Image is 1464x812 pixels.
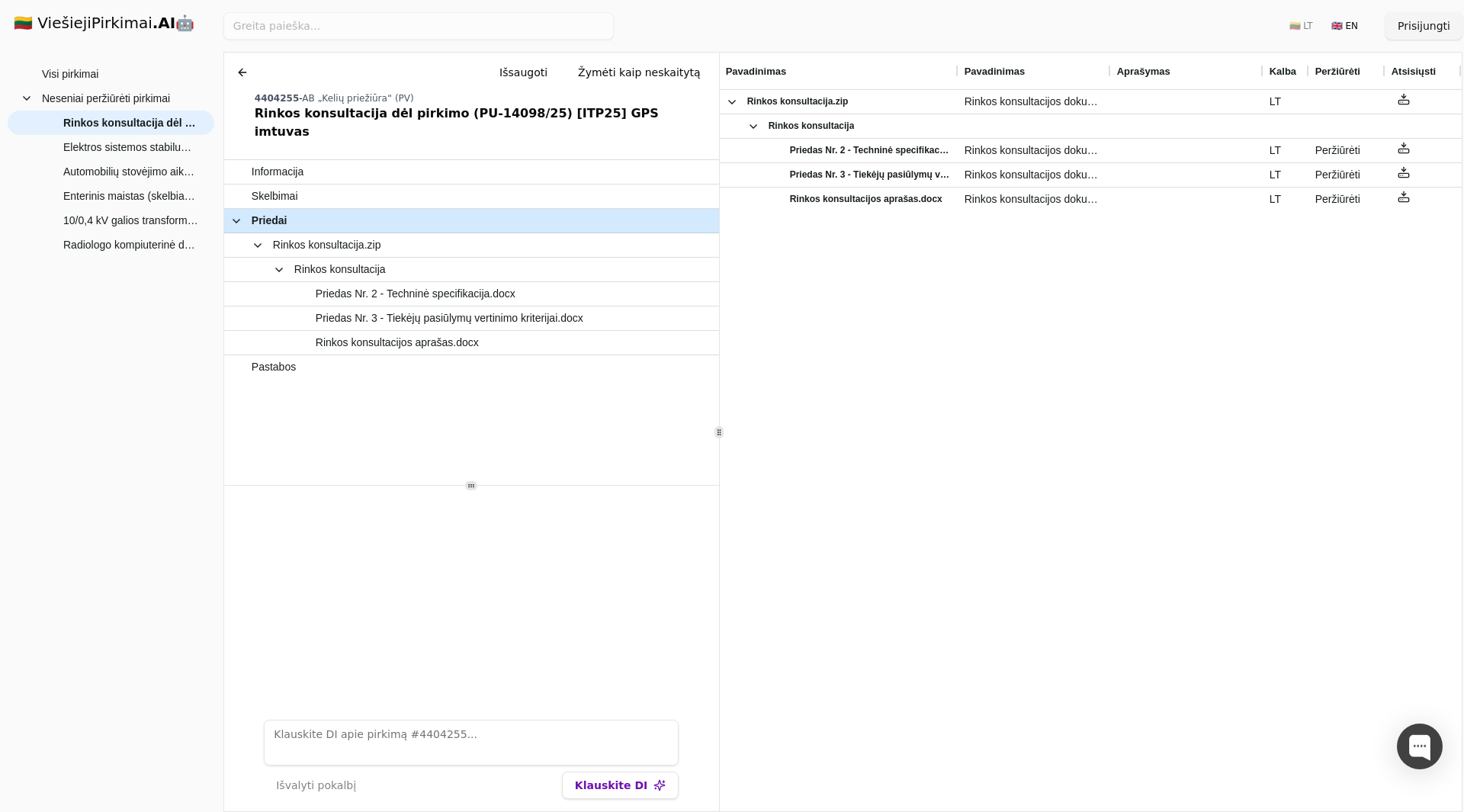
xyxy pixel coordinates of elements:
[252,210,287,232] span: Priedai
[255,92,713,104] div: -
[63,185,199,207] span: Enterinis maistas (skelbiama apklausa)
[747,91,849,113] span: Rinkos konsultacija.zip
[252,356,296,378] span: Pastabos
[63,136,199,159] span: Elektros sistemos stabilumo vertinimo studija integruojant didelę atsinaujinančių energijos ištek...
[965,66,1026,77] span: Pavadinimas
[316,307,583,329] span: Priedas Nr. 3 - Tiekėjų pasiūlymų vertinimo kriterijai.docx
[316,332,479,354] span: Rinkos konsultacijos aprašas.docx
[1270,66,1296,77] span: Kalba
[1315,193,1360,205] a: Peržiūrėti
[63,111,199,134] span: Rinkos konsultacija dėl pirkimo (PU-14098/25) [ITP25] GPS imtuvas
[1270,140,1303,162] span: LT
[152,14,176,32] strong: .AI
[1270,188,1303,210] span: LT
[42,87,170,110] span: Neseniai peržiūrėti pirkimai
[1270,164,1303,186] span: LT
[769,115,855,137] span: Rinkos konsultacija
[223,12,614,40] input: Greita paieška...
[255,93,299,104] span: 4404255
[965,164,1105,186] span: Rinkos konsultacijos dokumentai
[1392,66,1437,77] span: Atsisiųsti
[562,772,679,799] button: Klauskite DI
[255,104,713,141] div: Rinkos konsultacija dėl pirkimo (PU-14098/25) [ITP25] GPS imtuvas
[1322,14,1367,38] button: 🇬🇧 EN
[965,188,1105,210] span: Rinkos konsultacijos dokumentai
[790,140,950,162] span: Priedas Nr. 2 - Techninė specifikacija.docx
[1117,66,1170,77] span: Aprašymas
[1315,66,1360,77] span: Peržiūrėti
[63,209,199,232] span: 10/0,4 kV galios transformatoriai ir 10 kV srovės transformatoriai
[63,160,199,183] span: Automobilių stovėjimo aikštelių, privažiavimo, lietaus nuotekų tinklų statybos ir Revuonos g. kap...
[252,185,298,207] span: Skelbimai
[790,188,942,210] span: Rinkos konsultacijos aprašas.docx
[63,233,199,256] span: Radiologo kompiuterinė darbo vieta (Atviras konkuras)
[252,161,303,183] span: Informacija
[965,91,1105,113] span: Rinkos konsultacijos dokumentai
[1315,144,1360,156] a: Peržiūrėti
[1385,12,1462,40] button: Prisijungti
[302,93,413,104] span: AB „Kelių priežiūra“ (PV)
[965,140,1105,162] span: Rinkos konsultacijos dokumentai
[1270,91,1303,113] span: LT
[487,59,560,86] button: Išsaugoti
[790,164,950,186] span: Priedas Nr. 3 - Tiekėjų pasiūlymų vertinimo kriterijai.docx
[726,66,787,77] span: Pavadinimas
[273,234,381,256] span: Rinkos konsultacija.zip
[316,283,515,305] span: Priedas Nr. 2 - Techninė specifikacija.docx
[42,63,98,85] span: Visi pirkimai
[566,59,713,86] button: Žymėti kaip neskaitytą
[1315,168,1360,181] a: Peržiūrėti
[294,258,386,281] span: Rinkos konsultacija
